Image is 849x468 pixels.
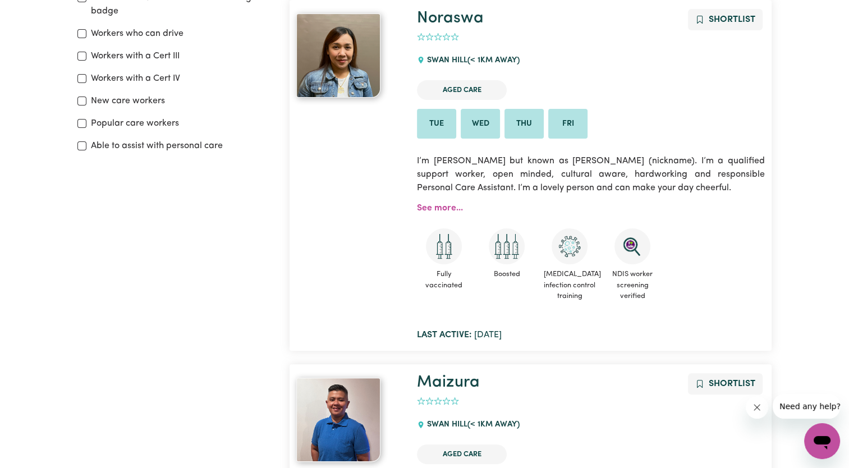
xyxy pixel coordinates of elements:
span: Fully vaccinated [417,264,471,295]
span: Need any help? [7,8,68,17]
li: Aged Care [417,80,507,100]
button: Add to shortlist [688,9,763,30]
li: Available on Wed [461,109,500,139]
label: Popular care workers [91,117,179,130]
img: Care and support worker has received 2 doses of COVID-19 vaccine [426,228,462,264]
a: See more... [417,204,463,213]
label: Workers who can drive [91,27,183,40]
img: View Maizura's profile [296,378,380,462]
label: Workers with a Cert III [91,49,180,63]
span: Shortlist [709,379,755,388]
span: [DATE] [417,331,502,339]
img: CS Academy: COVID-19 Infection Control Training course completed [552,228,588,264]
li: Available on Fri [548,109,588,139]
a: Maizura [417,374,480,391]
span: Shortlist [709,15,755,24]
li: Available on Thu [504,109,544,139]
img: NDIS Worker Screening Verified [614,228,650,264]
iframe: Message from company [773,394,840,419]
div: add rating by typing an integer from 0 to 5 or pressing arrow keys [417,395,459,408]
div: add rating by typing an integer from 0 to 5 or pressing arrow keys [417,31,459,44]
span: (< 1km away) [467,420,520,429]
img: Care and support worker has received booster dose of COVID-19 vaccination [489,228,525,264]
a: Noraswa [417,10,484,26]
p: I’m [PERSON_NAME] but known as [PERSON_NAME] (nickname). I’m a qualified support worker, open min... [417,148,765,201]
label: Workers with a Cert IV [91,72,180,85]
li: Available on Tue [417,109,456,139]
button: Add to shortlist [688,373,763,394]
span: Boosted [480,264,534,284]
div: SWAN HILL [417,45,526,76]
div: SWAN HILL [417,410,526,440]
label: New care workers [91,94,165,108]
label: Able to assist with personal care [91,139,223,153]
iframe: Close message [746,396,768,419]
iframe: Button to launch messaging window [804,423,840,459]
span: [MEDICAL_DATA] infection control training [543,264,596,306]
li: Aged Care [417,444,507,464]
span: (< 1km away) [467,56,520,65]
img: View Noraswa's profile [296,13,380,98]
span: NDIS worker screening verified [605,264,659,306]
a: Noraswa [296,13,403,98]
b: Last active: [417,331,472,339]
a: Maizura [296,378,403,462]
